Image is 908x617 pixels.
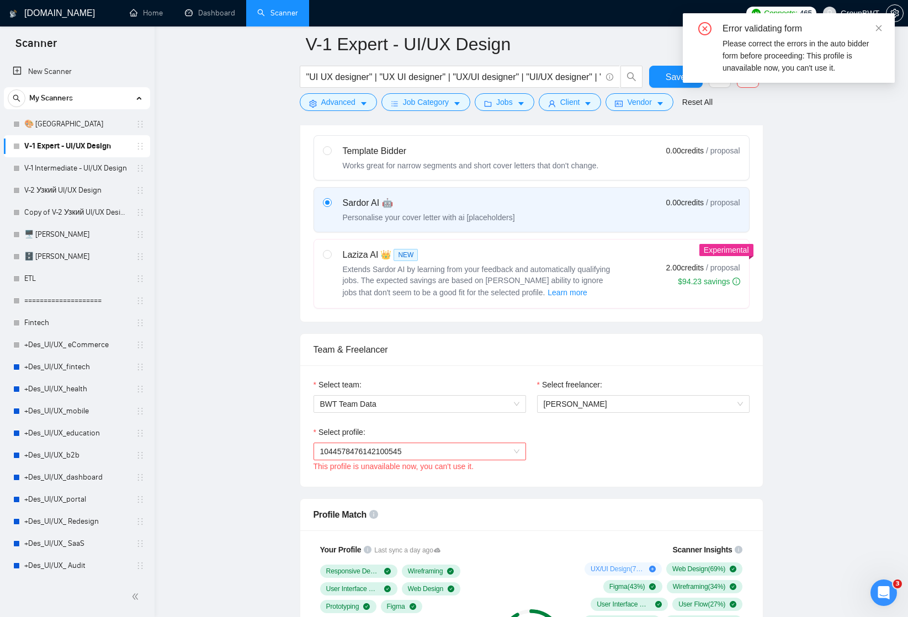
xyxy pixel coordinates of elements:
[384,586,391,592] span: check-circle
[136,495,145,504] span: holder
[136,561,145,570] span: holder
[606,93,673,111] button: idcardVendorcaret-down
[584,99,592,108] span: caret-down
[496,96,513,108] span: Jobs
[682,96,713,108] a: Reset All
[314,460,526,472] div: This profile is unavailable now, you can't use it.
[320,447,402,456] span: 1044578476142100545
[886,4,904,22] button: setting
[649,66,703,88] button: Save
[326,567,380,576] span: Responsive Design
[537,379,602,391] label: Select freelancer:
[9,5,17,23] img: logo
[7,35,66,58] span: Scanner
[343,248,619,262] div: Laziza AI
[678,276,740,287] div: $94.23 savings
[447,568,454,575] span: check-circle
[656,99,664,108] span: caret-down
[886,9,904,18] a: setting
[8,89,25,107] button: search
[24,113,129,135] a: 🎨 [GEOGRAPHIC_DATA]
[363,603,370,610] span: check-circle
[678,600,725,609] span: User Flow ( 27 %)
[408,567,443,576] span: Wireframing
[666,262,704,274] span: 2.00 credits
[875,24,883,32] span: close
[131,591,142,602] span: double-left
[321,96,355,108] span: Advanced
[384,568,391,575] span: check-circle
[320,545,362,554] span: Your Profile
[24,290,129,312] a: ====================
[136,230,145,239] span: holder
[29,87,73,109] span: My Scanners
[723,38,882,74] div: Please correct the errors in the auto bidder form before proceeding: This profile is unavailable ...
[752,9,761,18] img: upwork-logo.png
[704,246,749,254] span: Experimental
[24,246,129,268] a: 🗄️ [PERSON_NAME]
[666,196,704,209] span: 0.00 credits
[609,582,645,591] span: Figma ( 43 %)
[627,96,651,108] span: Vendor
[764,7,797,19] span: Connects:
[257,8,298,18] a: searchScanner
[369,510,378,519] span: info-circle
[326,602,359,611] span: Prototyping
[136,120,145,129] span: holder
[136,385,145,393] span: holder
[381,93,470,111] button: barsJob Categorycaret-down
[24,334,129,356] a: +Des_UI/UX_ eCommerce
[517,99,525,108] span: caret-down
[343,145,599,158] div: Template Bidder
[24,179,129,201] a: V-2 Узкий UI/UX Design
[606,73,613,81] span: info-circle
[730,566,736,572] span: check-circle
[24,510,129,533] a: +Des_UI/UX_ Redesign
[343,265,610,297] span: Extends Sardor AI by learning from your feedback and automatically qualifying jobs. The expected ...
[136,341,145,349] span: holder
[394,249,418,261] span: NEW
[453,99,461,108] span: caret-down
[24,400,129,422] a: +Des_UI/UX_mobile
[136,252,145,261] span: holder
[8,94,25,102] span: search
[666,70,686,84] span: Save
[24,135,129,157] a: V-1 Expert - UI/UX Design
[24,378,129,400] a: +Des_UI/UX_health
[320,396,519,412] span: BWT Team Data
[649,566,656,572] span: plus-circle
[374,545,440,556] span: Last sync a day ago
[706,262,740,273] span: / proposal
[136,517,145,526] span: holder
[706,145,740,156] span: / proposal
[185,8,235,18] a: dashboardDashboard
[591,565,645,573] span: UX/UI Design ( 76 %)
[136,429,145,438] span: holder
[380,248,391,262] span: 👑
[314,510,367,519] span: Profile Match
[24,201,129,224] a: Copy of V-2 Узкий UI/UX Design
[24,488,129,510] a: +Des_UI/UX_portal
[672,565,725,573] span: Web Design ( 69 %)
[547,286,588,299] button: Laziza AI NEWExtends Sardor AI by learning from your feedback and automatically qualifying jobs. ...
[408,584,444,593] span: Web Design
[314,379,362,391] label: Select team:
[870,579,897,606] iframe: Intercom live chat
[136,407,145,416] span: holder
[539,93,602,111] button: userClientcaret-down
[655,601,662,608] span: check-circle
[136,164,145,173] span: holder
[24,533,129,555] a: +Des_UI/UX_ SaaS
[306,70,601,84] input: Search Freelance Jobs...
[24,466,129,488] a: +Des_UI/UX_dashboard
[666,145,704,157] span: 0.00 credits
[4,61,150,83] li: New Scanner
[136,208,145,217] span: holder
[800,7,812,19] span: 465
[698,22,711,35] span: close-circle
[314,334,750,365] div: Team & Freelancer
[343,160,599,171] div: Works great for narrow segments and short cover letters that don't change.
[826,9,833,17] span: user
[732,278,740,285] span: info-circle
[484,99,492,108] span: folder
